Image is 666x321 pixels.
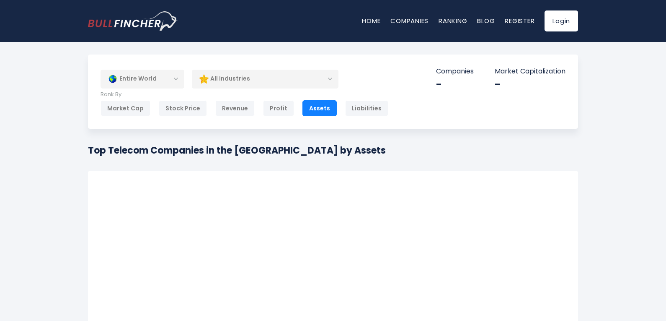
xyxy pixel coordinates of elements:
a: Go to homepage [88,11,178,31]
p: Market Capitalization [495,67,565,76]
div: All Industries [192,69,338,89]
div: - [436,78,474,91]
div: Entire World [101,69,184,89]
p: Companies [436,67,474,76]
a: Register [505,16,534,25]
p: Rank By [101,91,388,98]
a: Home [362,16,380,25]
a: Companies [390,16,429,25]
div: Assets [302,100,337,116]
div: Profit [263,100,294,116]
div: Market Cap [101,100,150,116]
div: - [495,78,565,91]
div: Stock Price [159,100,207,116]
div: Liabilities [345,100,388,116]
a: Blog [477,16,495,25]
img: bullfincher logo [88,11,178,31]
a: Ranking [439,16,467,25]
a: Login [545,10,578,31]
div: Revenue [215,100,255,116]
h1: Top Telecom Companies in the [GEOGRAPHIC_DATA] by Assets [88,144,386,157]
